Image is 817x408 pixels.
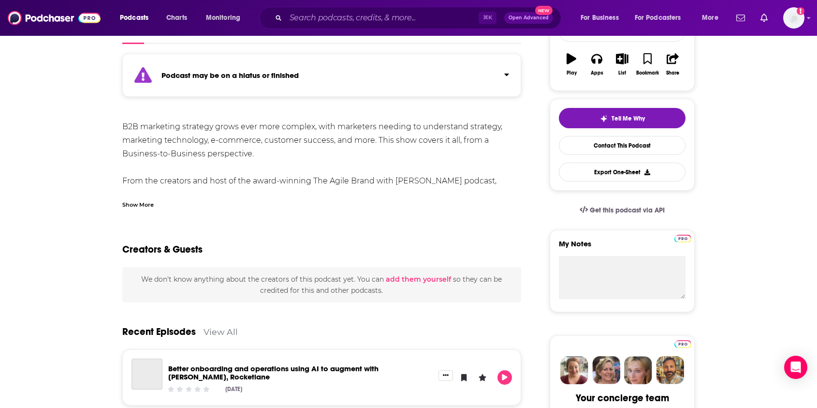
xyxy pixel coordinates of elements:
button: Bookmark Episode [457,370,471,385]
button: Show profile menu [783,7,804,29]
button: Export One-Sheet [559,163,686,181]
button: open menu [113,10,161,26]
span: More [702,11,718,25]
div: List [618,70,626,76]
div: Apps [591,70,603,76]
span: For Business [581,11,619,25]
a: Better onboarding and operations using AI to augment with Srikrishnan Ganesan, Rocketlane [168,364,379,381]
div: Your concierge team [576,392,669,404]
button: Bookmark [635,47,660,82]
img: Podchaser Pro [674,235,691,242]
div: Bookmark [636,70,659,76]
a: Charts [160,10,193,26]
img: Barbara Profile [592,356,620,384]
span: Get this podcast via API [590,206,665,214]
div: Search podcasts, credits, & more... [268,7,570,29]
img: Podchaser - Follow, Share and Rate Podcasts [8,9,101,27]
button: Apps [584,47,609,82]
a: Show notifications dropdown [757,10,772,26]
button: open menu [628,10,695,26]
a: View All [204,327,238,337]
span: New [535,6,553,15]
strong: Podcast may be on a hiatus or finished [161,71,299,80]
button: open menu [695,10,730,26]
div: [DATE] [225,386,242,393]
img: tell me why sparkle [600,115,608,122]
button: Leave a Rating [475,370,490,385]
button: Play [497,370,512,385]
section: Click to expand status details [122,60,521,97]
a: Pro website [674,339,691,348]
button: Show More Button [438,370,453,381]
span: For Podcasters [635,11,681,25]
button: open menu [574,10,631,26]
span: Logged in as saraatspark [783,7,804,29]
button: Open AdvancedNew [504,12,553,24]
button: List [610,47,635,82]
button: add them yourself [386,275,451,283]
img: Jules Profile [624,356,652,384]
img: Sydney Profile [560,356,588,384]
a: Recent Episodes [122,326,196,338]
span: Podcasts [120,11,148,25]
label: My Notes [559,239,686,256]
a: Get this podcast via API [572,198,672,222]
span: Monitoring [206,11,240,25]
div: B2B marketing strategy grows ever more complex, with marketers needing to understand strategy, ma... [122,120,521,228]
button: tell me why sparkleTell Me Why [559,108,686,128]
button: open menu [199,10,253,26]
a: Better onboarding and operations using AI to augment with Srikrishnan Ganesan, Rocketlane [131,359,162,390]
div: Community Rating: 0 out of 5 [167,385,211,393]
div: Play [567,70,577,76]
img: Jon Profile [656,356,684,384]
span: Charts [166,11,187,25]
h2: Creators & Guests [122,243,203,256]
span: ⌘ K [479,12,496,24]
button: Play [559,47,584,82]
img: Podchaser Pro [674,340,691,348]
svg: Add a profile image [797,7,804,15]
input: Search podcasts, credits, & more... [286,10,479,26]
button: Share [660,47,686,82]
a: Show notifications dropdown [732,10,749,26]
span: We don't know anything about the creators of this podcast yet . You can so they can be credited f... [141,275,502,294]
a: Pro website [674,233,691,242]
span: Open Advanced [509,15,549,20]
img: User Profile [783,7,804,29]
a: Contact This Podcast [559,136,686,155]
div: Share [666,70,679,76]
div: Open Intercom Messenger [784,356,807,379]
span: Tell Me Why [612,115,645,122]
